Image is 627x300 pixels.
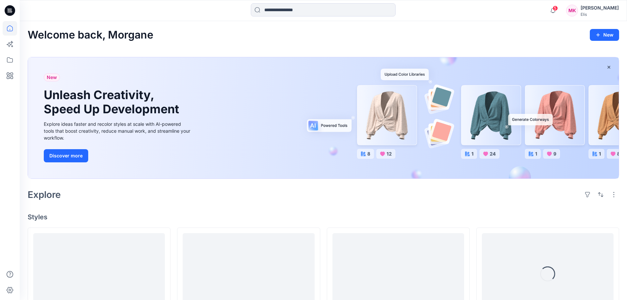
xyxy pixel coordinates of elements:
button: Discover more [44,149,88,162]
span: New [47,73,57,81]
div: Explore ideas faster and recolor styles at scale with AI-powered tools that boost creativity, red... [44,121,192,141]
h2: Welcome back, Morgane [28,29,153,41]
h4: Styles [28,213,619,221]
div: MK [566,5,578,16]
div: Elis [581,12,619,17]
a: Discover more [44,149,192,162]
button: New [590,29,619,41]
h2: Explore [28,189,61,200]
h1: Unleash Creativity, Speed Up Development [44,88,182,116]
div: [PERSON_NAME] [581,4,619,12]
span: 5 [553,6,558,11]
